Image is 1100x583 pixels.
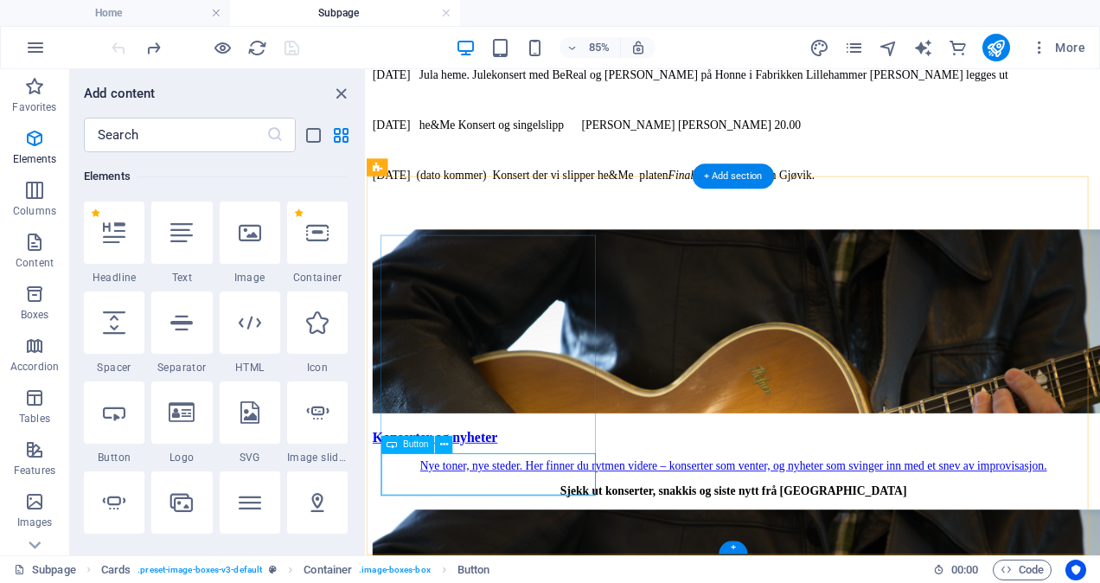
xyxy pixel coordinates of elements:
[809,38,829,58] i: Design (Ctrl+Alt+Y)
[1031,39,1085,56] span: More
[84,118,266,152] input: Search
[212,37,233,58] button: Click here to leave preview mode and continue editing
[287,451,348,464] span: Image slider
[14,464,55,477] p: Features
[220,202,280,285] div: Image
[13,152,57,166] p: Elements
[220,471,280,554] div: Menu
[879,37,899,58] button: navigator
[220,271,280,285] span: Image
[457,560,490,580] span: Click to select. Double-click to edit
[948,37,969,58] button: commerce
[220,541,280,554] span: Menu
[84,291,144,375] div: Spacer
[287,471,348,554] div: Map
[933,560,979,580] h6: Session time
[951,560,978,580] span: 00 00
[330,83,351,104] button: close panel
[1001,560,1044,580] span: Code
[560,37,621,58] button: 85%
[151,271,212,285] span: Text
[84,271,144,285] span: Headline
[993,560,1052,580] button: Code
[403,440,428,449] span: Button
[287,361,348,375] span: Icon
[693,163,774,189] div: + Add section
[220,291,280,375] div: HTML
[84,361,144,375] span: Spacer
[144,38,163,58] i: Redo: Receive elements from page (Ctrl+Y, ⌘+Y)
[294,208,304,218] span: Remove from favorites
[151,541,212,554] span: Gallery
[844,38,864,58] i: Pages (Ctrl+Alt+S)
[12,100,56,114] p: Favorites
[879,38,899,58] i: Navigator
[269,565,277,574] i: This element is a customizable preset
[21,308,49,322] p: Boxes
[84,471,144,554] div: Slider
[359,560,431,580] span: . image-boxes-box
[330,125,351,145] button: grid-view
[151,451,212,464] span: Logo
[143,37,163,58] button: redo
[16,256,54,270] p: Content
[101,560,490,580] nav: breadcrumb
[151,291,212,375] div: Separator
[84,451,144,464] span: Button
[151,381,212,464] div: Logo
[151,361,212,375] span: Separator
[913,37,934,58] button: text_generator
[84,202,144,285] div: Headline
[84,541,144,554] span: Slider
[137,560,262,580] span: . preset-image-boxes-v3-default
[220,381,280,464] div: SVG
[14,560,76,580] a: Click to cancel selection. Double-click to open Pages
[630,40,646,55] i: On resize automatically adjust zoom level to fit chosen device.
[287,271,348,285] span: Container
[963,563,966,576] span: :
[10,360,59,374] p: Accordion
[84,83,156,104] h6: Add content
[220,361,280,375] span: HTML
[220,451,280,464] span: SVG
[247,38,267,58] i: Reload page
[304,560,352,580] span: Click to select. Double-click to edit
[13,204,56,218] p: Columns
[17,516,53,529] p: Images
[982,34,1010,61] button: publish
[287,291,348,375] div: Icon
[719,541,747,554] div: +
[303,125,323,145] button: list-view
[986,38,1006,58] i: Publish
[230,3,460,22] h4: Subpage
[19,412,50,426] p: Tables
[84,166,348,187] h6: Elements
[1024,34,1092,61] button: More
[287,541,348,554] span: Map
[809,37,830,58] button: design
[287,202,348,285] div: Container
[585,37,613,58] h6: 85%
[7,189,856,476] a: Konserter og nyheterNye toner, nye steder. Her finner du rytmen videre – konserter som venter, og...
[151,202,212,285] div: Text
[101,560,131,580] span: Click to select. Double-click to edit
[1065,560,1086,580] button: Usercentrics
[246,37,267,58] button: reload
[91,208,100,218] span: Remove from favorites
[84,381,144,464] div: Button
[948,38,968,58] i: Commerce
[913,38,933,58] i: AI Writer
[287,381,348,464] div: Image slider
[844,37,865,58] button: pages
[151,471,212,554] div: Gallery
